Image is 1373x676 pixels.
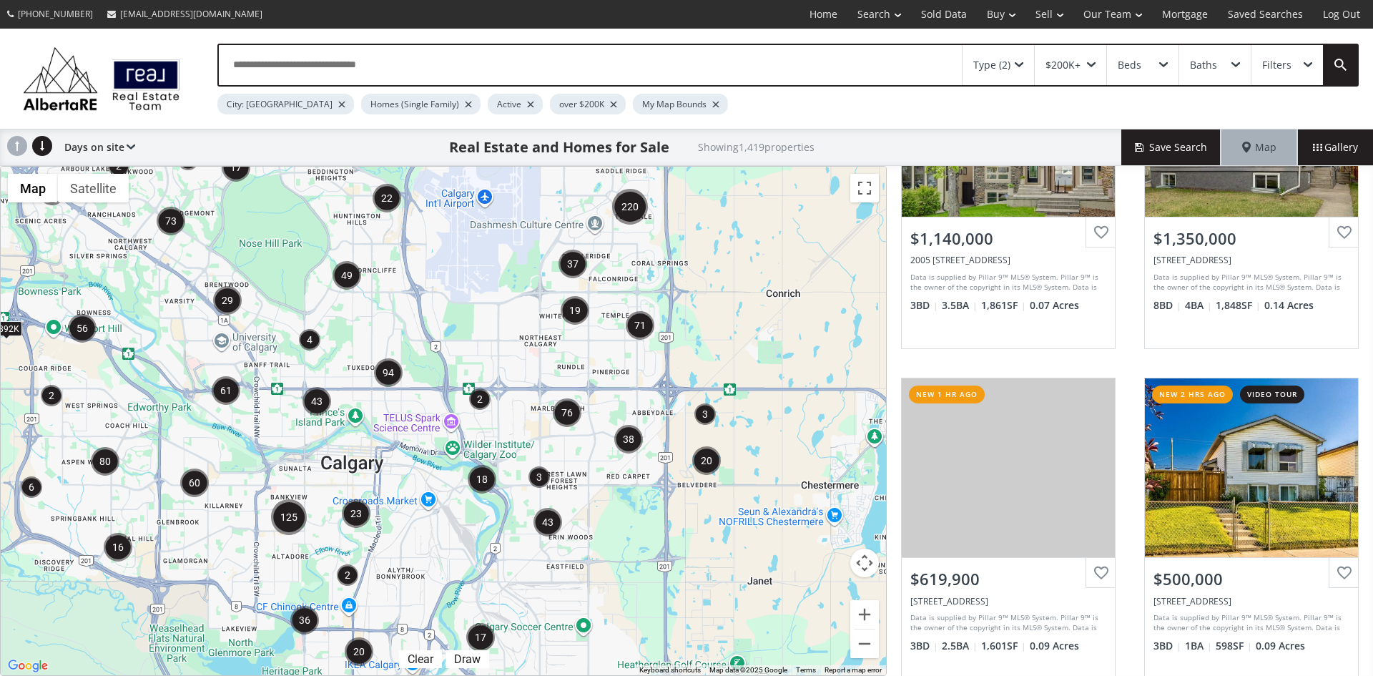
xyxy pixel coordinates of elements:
button: Save Search [1121,129,1221,165]
div: 16 [104,533,132,562]
a: $1,140,0002005 [STREET_ADDRESS]Data is supplied by Pillar 9™ MLS® System. Pillar 9™ is the owner ... [887,23,1130,363]
div: 2 [41,385,62,406]
h2: Showing 1,419 properties [698,142,815,152]
div: 2 [469,388,491,410]
div: 43 [302,387,331,416]
div: My Map Bounds [633,94,728,114]
div: Draw [451,652,484,666]
div: 19 [561,296,589,325]
div: 61 [212,376,240,405]
div: Days on site [57,129,135,165]
span: 0.14 Acres [1264,298,1314,313]
span: 1 BA [1185,639,1212,653]
div: 36 [290,606,319,635]
div: Active [488,94,543,114]
span: 1,848 SF [1216,298,1261,313]
a: Open this area in Google Maps (opens a new window) [4,657,51,675]
div: 17 [222,153,250,182]
div: 17 [466,623,495,652]
span: Gallery [1313,140,1358,155]
div: Map [1221,129,1297,165]
a: $1,350,000[STREET_ADDRESS]Data is supplied by Pillar 9™ MLS® System. Pillar 9™ is the owner of th... [1130,23,1373,363]
div: 2 [337,564,358,586]
div: Beds [1118,60,1141,70]
div: Homes (Single Family) [361,94,481,114]
div: 20 [345,637,373,666]
img: Google [4,657,51,675]
div: $200K+ [1045,60,1081,70]
div: 23 [342,499,370,528]
button: Zoom in [850,600,879,629]
div: $500,000 [1153,568,1349,590]
span: 3.5 BA [942,298,978,313]
div: Clear [404,652,437,666]
span: [PHONE_NUMBER] [18,8,93,20]
div: 38 [614,425,643,454]
div: Data is supplied by Pillar 9™ MLS® System. Pillar 9™ is the owner of the copyright in its MLS® Sy... [910,272,1103,293]
div: Data is supplied by Pillar 9™ MLS® System. Pillar 9™ is the owner of the copyright in its MLS® Sy... [910,612,1103,634]
button: Keyboard shortcuts [639,665,701,675]
div: 43 [533,508,562,537]
div: 49 [333,261,361,290]
span: 0.09 Acres [1256,639,1305,653]
span: 1,861 SF [981,298,1026,313]
div: 3 [528,466,550,488]
div: 2 [177,149,199,170]
div: City: [GEOGRAPHIC_DATA] [217,94,354,114]
img: Logo [16,43,187,114]
div: 3 [694,403,716,425]
div: 37 [558,250,587,278]
div: 2005 32 Avenue SW, Calgary, AB T2T 1W7 [910,254,1106,266]
span: 3 BD [910,298,938,313]
div: Click to draw. [446,652,489,666]
span: 3 BD [910,639,938,653]
div: 4 [299,329,320,351]
div: 60 [180,469,209,497]
span: 4 BA [1185,298,1212,313]
div: Type (2) [973,60,1010,70]
a: Terms [796,666,816,674]
div: 56 [68,314,97,343]
div: 4108 Marlborough Drive NE, Calgary, AB T2A 2Z5 [1153,595,1349,607]
span: Map data ©2025 Google [709,666,787,674]
div: 18 [468,465,496,494]
div: 20 [692,446,721,475]
span: 598 SF [1216,639,1252,653]
div: 29 [213,286,242,315]
span: 2.5 BA [942,639,978,653]
div: Data is supplied by Pillar 9™ MLS® System. Pillar 9™ is the owner of the copyright in its MLS® Sy... [1153,272,1346,293]
span: 1,601 SF [981,639,1026,653]
button: Zoom out [850,630,879,658]
span: Map [1242,140,1276,155]
div: Filters [1262,60,1291,70]
button: Show street map [8,174,58,202]
div: 125 [271,499,307,535]
div: 80 [91,447,119,476]
div: Click to clear. [399,652,442,666]
span: 8 BD [1153,298,1181,313]
button: Map camera controls [850,549,879,577]
div: 244 Taralake Terrace NE, Calgary, AB T3J 0A2 [910,595,1106,607]
div: Data is supplied by Pillar 9™ MLS® System. Pillar 9™ is the owner of the copyright in its MLS® Sy... [1153,612,1346,634]
div: 94 [374,358,403,387]
div: 71 [626,311,654,340]
button: Toggle fullscreen view [850,174,879,202]
div: 73 [157,207,185,235]
div: 22 [373,184,401,212]
div: over $200K [550,94,626,114]
div: Baths [1190,60,1217,70]
span: 3 BD [1153,639,1181,653]
a: Report a map error [825,666,882,674]
div: $1,350,000 [1153,227,1349,250]
div: 220 [612,189,648,225]
div: 76 [553,398,581,427]
span: 0.07 Acres [1030,298,1079,313]
div: Gallery [1297,129,1373,165]
div: $619,900 [910,568,1106,590]
div: 6 [21,476,42,498]
div: 3105 A & B, 3017 A & B 38 Street SW, Calgary, AB T3E 3G4 [1153,254,1349,266]
div: 29 [38,177,67,205]
span: 0.09 Acres [1030,639,1079,653]
div: $1,140,000 [910,227,1106,250]
button: Show satellite imagery [58,174,129,202]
